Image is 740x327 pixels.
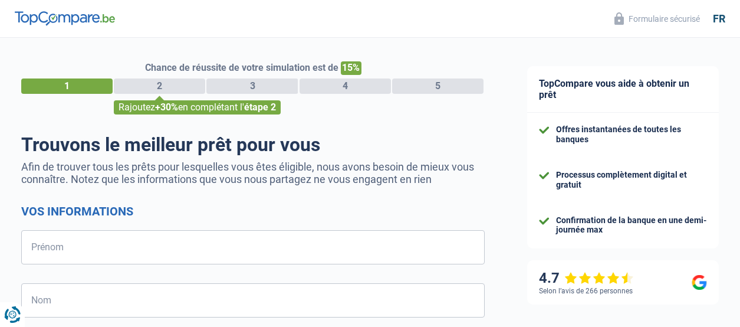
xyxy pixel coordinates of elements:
div: 2 [114,79,205,94]
span: +30% [155,102,178,113]
h1: Trouvons le meilleur prêt pour vous [21,133,485,156]
div: Processus complètement digital et gratuit [556,170,707,190]
div: 1 [21,79,113,94]
div: Rajoutez en complétant l' [114,100,281,115]
span: 15% [341,61,361,75]
div: 3 [206,79,298,94]
p: Afin de trouver tous les prêts pour lesquelles vous êtes éligible, nous avons besoin de mieux vou... [21,161,485,185]
div: Selon l’avis de 266 personnes [539,287,633,295]
div: 4 [300,79,391,94]
button: Formulaire sécurisé [607,9,707,28]
div: 5 [392,79,484,94]
img: TopCompare Logo [15,11,115,25]
div: fr [713,12,725,25]
div: Confirmation de la banque en une demi-journée max [556,215,707,236]
h2: Vos informations [21,204,485,218]
div: TopCompare vous aide à obtenir un prêt [527,66,719,113]
div: 4.7 [539,270,634,287]
div: Offres instantanées de toutes les banques [556,125,707,145]
span: Chance de réussite de votre simulation est de [145,62,338,73]
span: étape 2 [244,102,276,113]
